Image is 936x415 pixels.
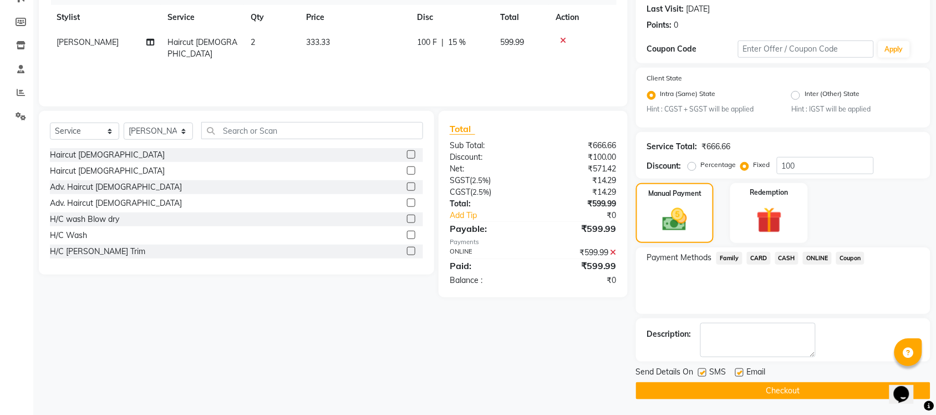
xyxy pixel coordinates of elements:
div: Adv. Haircut [DEMOGRAPHIC_DATA] [50,181,182,193]
div: Haircut [DEMOGRAPHIC_DATA] [50,149,165,161]
div: ₹14.29 [533,175,625,186]
div: Last Visit: [647,3,684,15]
span: 599.99 [500,37,524,47]
div: Sub Total: [441,140,533,151]
span: CASH [775,252,799,265]
span: SMS [710,366,726,380]
th: Disc [410,5,494,30]
div: Net: [441,163,533,175]
div: ₹0 [548,210,625,221]
th: Price [299,5,410,30]
label: Manual Payment [648,189,701,199]
label: Client State [647,73,683,83]
div: ₹599.99 [533,247,625,259]
img: _gift.svg [749,204,790,236]
div: Points: [647,19,672,31]
input: Search or Scan [201,122,423,139]
div: ₹666.66 [533,140,625,151]
label: Fixed [754,160,770,170]
div: Payments [450,237,617,247]
div: Description: [647,328,691,340]
span: 2.5% [472,188,489,196]
span: CARD [747,252,771,265]
span: CGST [450,187,470,197]
div: 0 [674,19,679,31]
div: Balance : [441,275,533,286]
div: Service Total: [647,141,698,153]
div: [DATE] [686,3,710,15]
div: Discount: [647,160,681,172]
span: Family [716,252,742,265]
span: 15 % [448,37,466,48]
div: Coupon Code [647,43,738,55]
span: 333.33 [306,37,330,47]
div: ( ) [441,175,533,186]
span: [PERSON_NAME] [57,37,119,47]
div: ₹0 [533,275,625,286]
button: Apply [878,41,910,58]
div: Haircut [DEMOGRAPHIC_DATA] [50,165,165,177]
a: Add Tip [441,210,548,221]
span: | [441,37,444,48]
th: Total [494,5,549,30]
th: Stylist [50,5,161,30]
span: Coupon [836,252,864,265]
iframe: chat widget [889,371,925,404]
span: ONLINE [803,252,832,265]
div: Paid: [441,259,533,272]
label: Intra (Same) State [660,89,716,102]
small: Hint : IGST will be applied [791,104,919,114]
input: Enter Offer / Coupon Code [738,41,874,58]
span: SGST [450,175,470,185]
div: ₹571.42 [533,163,625,175]
span: 2 [251,37,255,47]
label: Inter (Other) State [805,89,859,102]
div: ₹599.99 [533,198,625,210]
div: ₹100.00 [533,151,625,163]
div: Payable: [441,222,533,235]
div: ( ) [441,186,533,198]
th: Qty [244,5,299,30]
div: Adv. Haircut [DEMOGRAPHIC_DATA] [50,198,182,209]
span: Email [747,366,766,380]
small: Hint : CGST + SGST will be applied [647,104,775,114]
div: ₹599.99 [533,259,625,272]
button: Checkout [636,382,930,399]
div: Discount: [441,151,533,163]
span: 2.5% [472,176,489,185]
div: Total: [441,198,533,210]
img: _cash.svg [655,205,695,234]
div: ₹599.99 [533,222,625,235]
div: H/C wash Blow dry [50,214,119,225]
div: H/C [PERSON_NAME] Trim [50,246,145,257]
div: ₹14.29 [533,186,625,198]
span: 100 F [417,37,437,48]
div: H/C Wash [50,230,87,241]
span: Total [450,123,475,135]
th: Action [549,5,617,30]
div: ONLINE [441,247,533,259]
span: Haircut [DEMOGRAPHIC_DATA] [167,37,237,59]
label: Redemption [750,188,789,198]
label: Percentage [701,160,736,170]
div: ₹666.66 [702,141,731,153]
th: Service [161,5,244,30]
span: Payment Methods [647,252,712,264]
span: Send Details On [636,366,694,380]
